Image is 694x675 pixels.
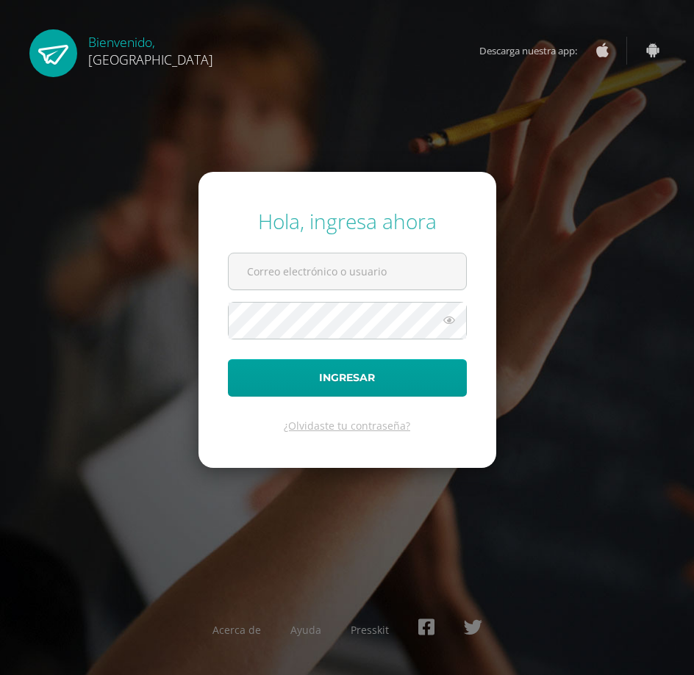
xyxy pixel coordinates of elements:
[351,623,389,637] a: Presskit
[212,623,261,637] a: Acerca de
[228,359,467,397] button: Ingresar
[88,29,213,68] div: Bienvenido,
[228,207,467,235] div: Hola, ingresa ahora
[290,623,321,637] a: Ayuda
[284,419,410,433] a: ¿Olvidaste tu contraseña?
[88,51,213,68] span: [GEOGRAPHIC_DATA]
[479,37,592,65] span: Descarga nuestra app:
[229,253,466,289] input: Correo electrónico o usuario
